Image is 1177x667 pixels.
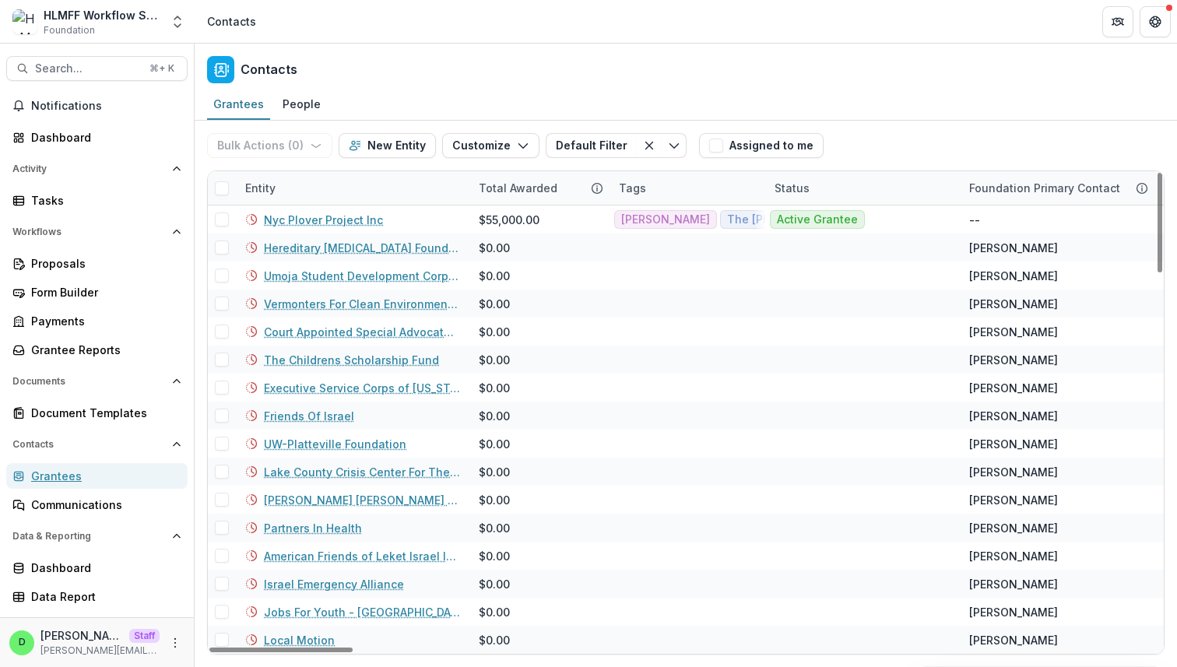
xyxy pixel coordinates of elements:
a: Vermonters For Clean Environment, Inc. [264,296,460,312]
button: Open Documents [6,369,188,394]
button: Get Help [1140,6,1171,37]
span: Notifications [31,100,181,113]
a: Document Templates [6,400,188,426]
p: [PERSON_NAME][EMAIL_ADDRESS][DOMAIN_NAME] [40,644,160,658]
div: $0.00 [479,632,510,648]
a: Dashboard [6,125,188,150]
div: [PERSON_NAME] [969,576,1058,592]
div: $0.00 [479,296,510,312]
div: Entity [236,180,285,196]
a: Communications [6,492,188,518]
div: Dashboard [31,129,175,146]
div: $0.00 [479,548,510,564]
div: Form Builder [31,284,175,300]
a: Grantees [6,463,188,489]
div: [PERSON_NAME] [969,296,1058,312]
span: Foundation [44,23,95,37]
div: HLMFF Workflow Sandbox [44,7,160,23]
a: Partners In Health [264,520,362,536]
a: [PERSON_NAME] [PERSON_NAME] House Foundation [264,492,460,508]
div: $0.00 [479,380,510,396]
div: Status [765,180,819,196]
span: [PERSON_NAME] [621,213,710,226]
p: Staff [129,629,160,643]
div: [PERSON_NAME] [969,436,1058,452]
button: Bulk Actions (0) [207,133,332,158]
div: Tags [610,171,765,205]
div: Tags [610,180,655,196]
div: -- [969,212,980,228]
button: Open Workflows [6,219,188,244]
div: [PERSON_NAME] [969,408,1058,424]
span: The [PERSON_NAME] Family Foundation [727,213,943,226]
button: More [166,634,184,652]
span: Contacts [12,439,166,450]
button: New Entity [339,133,436,158]
div: [PERSON_NAME] [969,380,1058,396]
div: Proposals [31,255,175,272]
a: Israel Emergency Alliance [264,576,404,592]
div: Foundation Primary Contact [960,171,1154,205]
div: ⌘ + K [146,60,177,77]
div: [PERSON_NAME] [969,352,1058,368]
button: Open Data & Reporting [6,524,188,549]
span: Active Grantee [777,213,858,226]
a: American Friends of Leket Israel Inc. [264,548,460,564]
img: HLMFF Workflow Sandbox [12,9,37,34]
a: Friends Of Israel [264,408,354,424]
div: $0.00 [479,576,510,592]
a: Local Motion [264,632,335,648]
div: Document Templates [31,405,175,421]
button: Default Filter [546,133,637,158]
a: Court Appointed Special Advocates Of [GEOGRAPHIC_DATA] [264,324,460,340]
div: Data Report [31,588,175,605]
button: Clear filter [637,133,662,158]
div: [PERSON_NAME] [969,632,1058,648]
span: Workflows [12,226,166,237]
div: Grantees [207,93,270,115]
div: People [276,93,327,115]
div: Entity [236,171,469,205]
div: Total Awarded [469,171,610,205]
a: Umoja Student Development Corporation [264,268,460,284]
button: Open entity switcher [167,6,188,37]
div: Contacts [207,13,256,30]
div: [PERSON_NAME] [969,604,1058,620]
div: $0.00 [479,352,510,368]
a: The Childrens Scholarship Fund [264,352,439,368]
div: Tasks [31,192,175,209]
a: Lake County Crisis Center For The Prevention And Treatment Of Domestic Violence [264,464,460,480]
div: Foundation Primary Contact [960,180,1130,196]
div: Grantee Reports [31,342,175,358]
button: Search... [6,56,188,81]
a: Nyc Plover Project Inc [264,212,383,228]
div: Dashboard [31,560,175,576]
button: Customize [442,133,539,158]
button: Toggle menu [662,133,687,158]
div: $0.00 [479,604,510,620]
div: $0.00 [479,520,510,536]
span: Documents [12,376,166,387]
button: Notifications [6,93,188,118]
p: [PERSON_NAME] [40,627,123,644]
a: Tasks [6,188,188,213]
a: Dashboard [6,555,188,581]
button: Assigned to me [699,133,824,158]
span: Activity [12,163,166,174]
a: Hereditary [MEDICAL_DATA] Foundation [264,240,460,256]
div: [PERSON_NAME] [969,548,1058,564]
a: Payments [6,308,188,334]
div: [PERSON_NAME] [969,492,1058,508]
nav: breadcrumb [201,10,262,33]
button: Open Contacts [6,432,188,457]
div: $0.00 [479,492,510,508]
div: [PERSON_NAME] [969,268,1058,284]
div: Total Awarded [469,180,567,196]
a: Grantee Reports [6,337,188,363]
a: Executive Service Corps of [US_STATE] [264,380,460,396]
div: Communications [31,497,175,513]
span: Search... [35,62,140,75]
div: Divyansh [19,637,26,648]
